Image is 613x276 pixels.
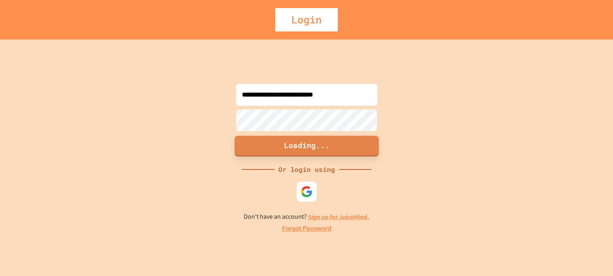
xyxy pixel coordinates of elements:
[244,212,369,222] p: Don't have an account?
[275,8,338,31] div: Login
[274,165,339,174] div: Or login using
[282,224,331,234] a: Forgot Password
[308,213,369,221] a: Sign up for JuiceMind.
[234,136,379,157] button: Loading...
[301,186,313,198] img: google-icon.svg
